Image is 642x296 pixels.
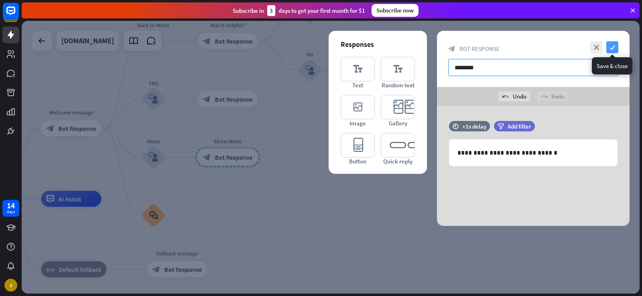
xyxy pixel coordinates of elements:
[541,93,547,100] i: redo
[233,5,365,16] div: Subscribe in days to get your first month for $1
[498,123,504,129] i: filter
[7,202,15,209] div: 14
[498,91,530,101] div: Undo
[590,41,602,53] i: close
[6,3,30,27] button: Open LiveChat chat widget
[448,45,455,52] i: block_bot_response
[508,123,531,130] span: Add filter
[453,123,459,129] i: time
[267,5,275,16] div: 3
[4,279,17,292] div: S
[502,93,509,100] i: undo
[537,91,568,101] div: Redo
[372,4,419,17] div: Subscribe now
[462,123,486,130] div: +1s delay
[7,209,15,215] div: days
[2,200,19,217] a: 14 days
[606,41,618,53] i: check
[459,45,500,52] span: Bot Response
